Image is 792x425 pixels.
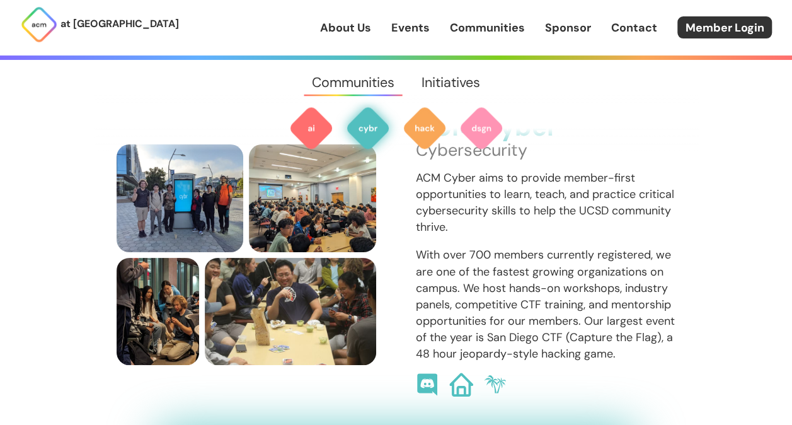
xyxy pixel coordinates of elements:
[449,373,473,397] img: ACM Cyber Website
[298,60,408,105] a: Communities
[320,20,371,36] a: About Us
[117,258,200,366] img: ACM Cyber president Nick helps members pick a lock
[416,170,676,235] p: ACM Cyber aims to provide member-first opportunities to learn, teach, and practice critical cyber...
[416,247,676,362] p: With over 700 members currently registered, we are one of the fastest growing organizations on ca...
[416,373,439,396] img: ACM Cyber Discord
[611,20,657,36] a: Contact
[205,258,376,366] img: Cyber Members Playing Board Games
[345,105,391,151] img: ACM Cyber
[677,16,772,38] a: Member Login
[484,373,507,396] img: SDCTF
[249,144,376,252] img: members picking locks at Lockpicking 102
[391,20,430,36] a: Events
[20,6,179,44] a: at [GEOGRAPHIC_DATA]
[408,60,494,105] a: Initiatives
[459,105,504,151] img: ACM Design
[289,105,334,151] img: ACM AI
[450,20,525,36] a: Communities
[545,20,591,36] a: Sponsor
[117,144,244,252] img: ACM Cyber Board stands in front of a UCSD kiosk set to display "Cyber"
[60,16,179,32] p: at [GEOGRAPHIC_DATA]
[416,142,676,158] p: Cybersecurity
[20,6,58,44] img: ACM Logo
[402,105,447,151] img: ACM Hack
